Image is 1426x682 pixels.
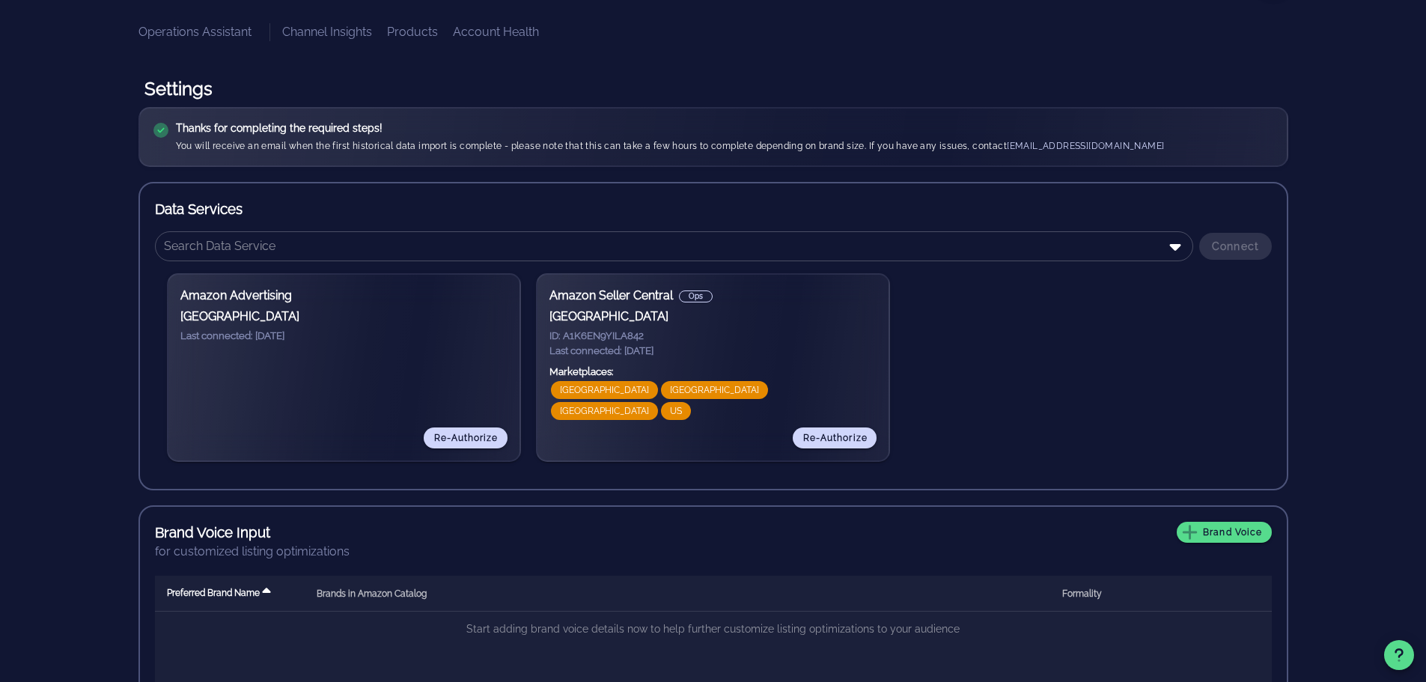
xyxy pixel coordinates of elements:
[138,71,1288,107] h1: Settings
[433,433,498,443] span: Re-Authorize
[387,23,438,41] a: Products
[549,329,877,344] h5: ID: A1K6EN9YILA842
[453,23,539,41] a: Account Health
[305,576,1051,612] th: Brands in Amazon Catalog
[164,234,1163,258] input: Search Data Service
[138,23,252,41] a: Operations Assistant
[180,329,508,344] h5: Last connected: [DATE]
[793,427,877,448] button: Re-Authorize
[802,433,868,443] span: Re-Authorize
[549,308,877,326] h3: [GEOGRAPHIC_DATA]
[1062,588,1102,599] span: Formality
[689,291,703,302] span: Ops
[670,381,759,399] span: [GEOGRAPHIC_DATA]
[155,543,1272,561] div: for customized listing optimizations
[424,427,508,448] button: Re-Authorize
[155,198,1272,219] h3: Data Services
[180,287,508,305] h3: Amazon Advertising
[155,522,270,543] h3: Brand Voice Input
[1186,526,1262,539] span: Brand Voice
[176,138,1165,153] div: You will receive an email when the first historical data import is complete - please note that th...
[317,588,427,599] span: Brands in Amazon Catalog
[549,287,877,305] h3: Amazon Seller Central
[549,365,877,380] h5: Marketplaces:
[167,588,260,598] span: Preferred Brand Name
[180,308,508,326] h3: [GEOGRAPHIC_DATA]
[155,612,1272,648] td: Start adding brand voice details now to help further customize listing optimizations to your audi...
[1007,141,1164,151] a: [EMAIL_ADDRESS][DOMAIN_NAME]
[1177,522,1272,543] button: Brand Voice
[1050,576,1114,612] th: Formality
[1384,640,1414,670] button: Support
[282,23,372,41] a: Channel Insights
[670,402,682,420] span: US
[549,344,877,359] h5: Last connected: [DATE]
[560,402,649,420] span: [GEOGRAPHIC_DATA]
[176,121,1165,136] div: Thanks for completing the required steps!
[155,576,305,612] th: Preferred Brand Name: Sorted ascending. Activate to sort descending.
[560,381,649,399] span: [GEOGRAPHIC_DATA]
